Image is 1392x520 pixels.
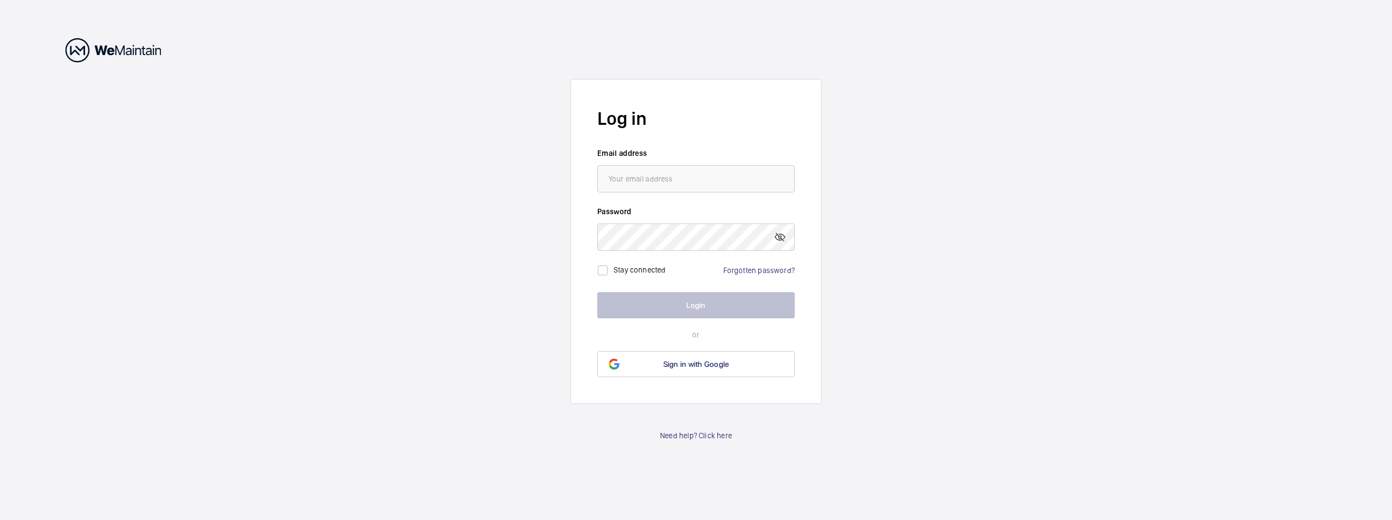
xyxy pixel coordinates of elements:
[663,360,729,368] span: Sign in with Google
[660,430,732,441] a: Need help? Click here
[597,165,795,192] input: Your email address
[597,206,795,217] label: Password
[597,148,795,159] label: Email address
[614,265,666,274] label: Stay connected
[723,266,795,275] a: Forgotten password?
[597,292,795,318] button: Login
[597,106,795,131] h2: Log in
[597,329,795,340] p: or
